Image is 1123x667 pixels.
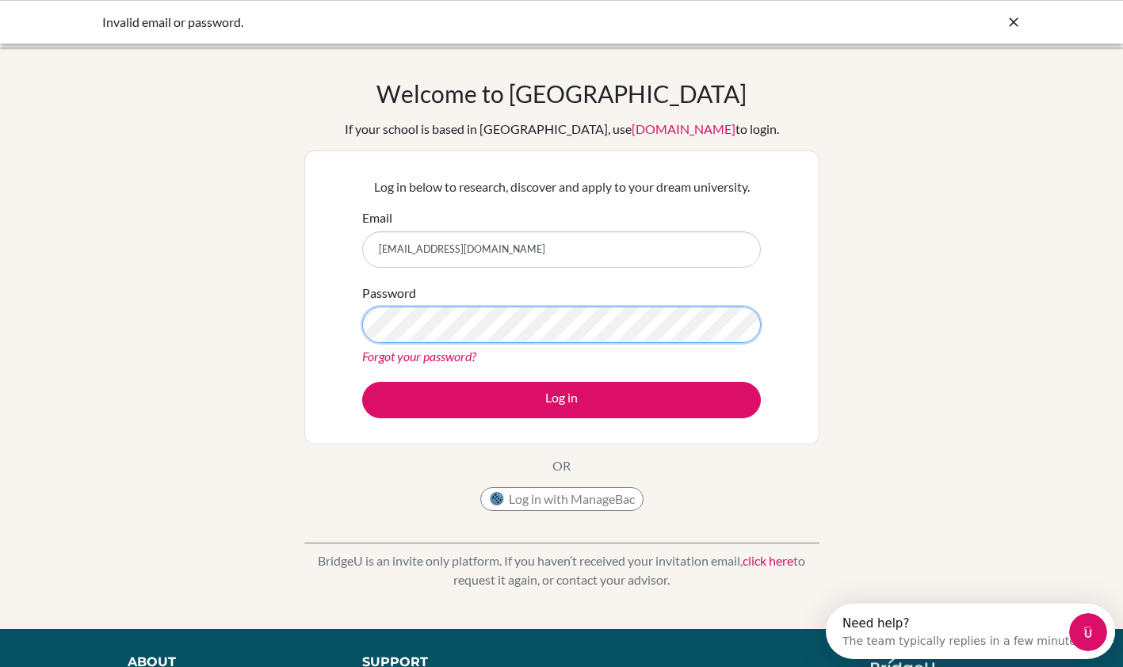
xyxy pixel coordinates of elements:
[480,487,644,511] button: Log in with ManageBac
[743,553,793,568] a: click here
[362,208,392,227] label: Email
[376,79,747,108] h1: Welcome to [GEOGRAPHIC_DATA]
[826,604,1115,659] iframe: Intercom live chat discovery launcher
[362,177,761,196] p: Log in below to research, discover and apply to your dream university.
[17,13,260,26] div: Need help?
[362,284,416,303] label: Password
[345,120,779,139] div: If your school is based in [GEOGRAPHIC_DATA], use to login.
[362,382,761,418] button: Log in
[632,121,735,136] a: [DOMAIN_NAME]
[6,6,307,50] div: Open Intercom Messenger
[304,551,819,589] p: BridgeU is an invite only platform. If you haven’t received your invitation email, to request it ...
[17,26,260,43] div: The team typically replies in a few minutes.
[362,349,476,364] a: Forgot your password?
[102,13,784,32] div: Invalid email or password.
[552,456,571,475] p: OR
[1069,613,1107,651] iframe: Intercom live chat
